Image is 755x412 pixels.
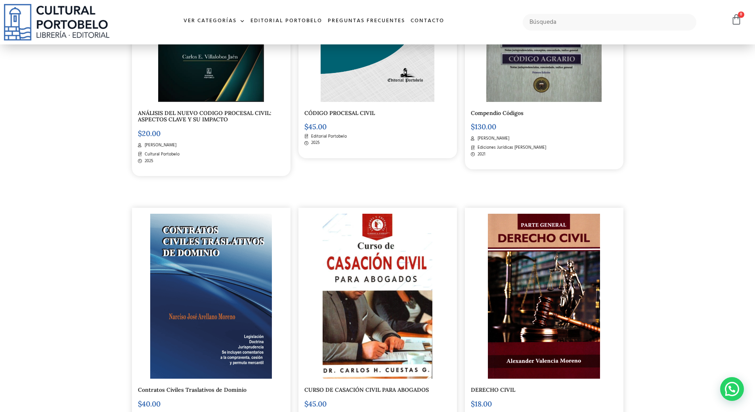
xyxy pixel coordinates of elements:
input: Búsqueda [523,14,697,31]
img: contratos-civiles-arellano.png [150,214,272,379]
span: [PERSON_NAME] [143,142,176,149]
a: DERECHO CIVIL [471,386,515,393]
span: 2021 [476,151,485,158]
bdi: 45.00 [304,122,327,131]
img: img20231012_09073774 [323,214,432,379]
span: Ediciones Jurídicas [PERSON_NAME] [476,144,546,151]
a: CURSO DE CASACIÓN CIVIL PARA ABOGADOS [304,386,429,393]
a: Ver Categorías [181,13,248,30]
span: $ [304,122,308,131]
span: Cultural Portobelo [143,151,180,158]
span: Editorial Portobelo [309,133,347,140]
a: Preguntas frecuentes [325,13,408,30]
a: 0 [731,14,742,25]
span: $ [471,399,475,408]
a: Contacto [408,13,447,30]
a: Editorial Portobelo [248,13,325,30]
a: ANÁLISIS DEL NUEVO CODIGO PROCESAL CIVIL: ASPECTOS CLAVE Y SU IMPACTO [138,109,271,123]
a: CÓDIGO PROCESAL CIVIL [304,109,375,117]
span: 2025 [143,158,153,165]
span: $ [138,399,142,408]
a: Compendio Códigos [471,109,524,117]
bdi: 45.00 [304,399,327,408]
img: img20240412_11031571 [488,214,600,379]
span: 2025 [309,140,320,146]
bdi: 130.00 [471,122,496,131]
span: $ [471,122,475,131]
bdi: 40.00 [138,399,161,408]
bdi: 20.00 [138,129,161,138]
span: 0 [738,11,744,18]
div: Contactar por WhatsApp [720,377,744,401]
a: Contratos Civiles Traslativos de Dominio [138,386,247,393]
span: $ [138,129,142,138]
bdi: 18.00 [471,399,492,408]
span: [PERSON_NAME] [476,135,509,142]
span: $ [304,399,308,408]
